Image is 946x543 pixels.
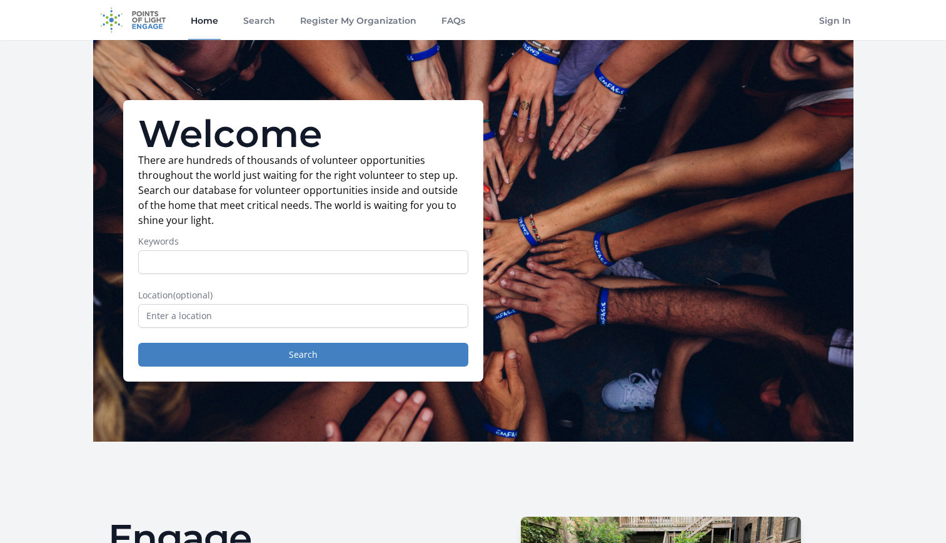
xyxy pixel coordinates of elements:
input: Enter a location [138,304,468,328]
label: Location [138,289,468,302]
label: Keywords [138,235,468,248]
span: (optional) [173,289,213,301]
button: Search [138,343,468,367]
p: There are hundreds of thousands of volunteer opportunities throughout the world just waiting for ... [138,153,468,228]
h1: Welcome [138,115,468,153]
